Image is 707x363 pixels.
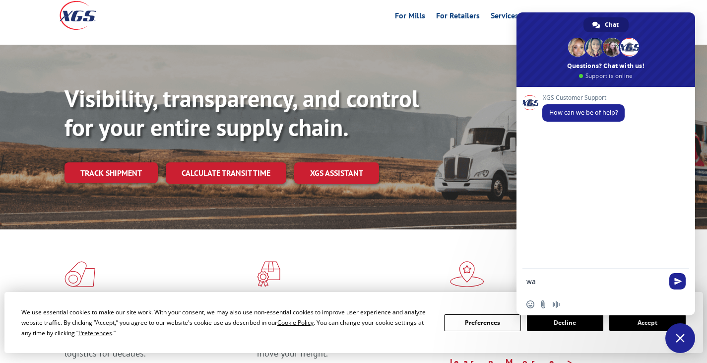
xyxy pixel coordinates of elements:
[395,12,425,23] a: For Mills
[277,318,314,327] span: Cookie Policy
[539,300,547,308] span: Send a file
[542,94,625,101] span: XGS Customer Support
[527,314,603,331] button: Decline
[491,12,518,23] a: Services
[529,12,570,23] a: Advantages
[450,261,484,287] img: xgs-icon-flagship-distribution-model-red
[552,300,560,308] span: Audio message
[665,323,695,353] a: Close chat
[605,17,619,32] span: Chat
[166,162,286,184] a: Calculate transit time
[294,162,379,184] a: XGS ASSISTANT
[609,314,686,331] button: Accept
[78,329,112,337] span: Preferences
[581,12,616,23] a: Resources
[64,162,158,183] a: Track shipment
[436,12,480,23] a: For Retailers
[669,273,686,290] span: Send
[526,300,534,308] span: Insert an emoji
[21,307,432,338] div: We use essential cookies to make our site work. With your consent, we may also use non-essential ...
[64,261,95,287] img: xgs-icon-total-supply-chain-intelligence-red
[64,83,419,143] b: Visibility, transparency, and control for your entire supply chain.
[583,17,629,32] a: Chat
[526,269,665,293] textarea: Compose your message...
[444,314,520,331] button: Preferences
[627,12,648,23] a: About
[549,108,618,117] span: How can we be of help?
[64,324,243,359] span: As an industry carrier of choice, XGS has brought innovation and dedication to flooring logistics...
[257,261,280,287] img: xgs-icon-focused-on-flooring-red
[4,292,703,353] div: Cookie Consent Prompt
